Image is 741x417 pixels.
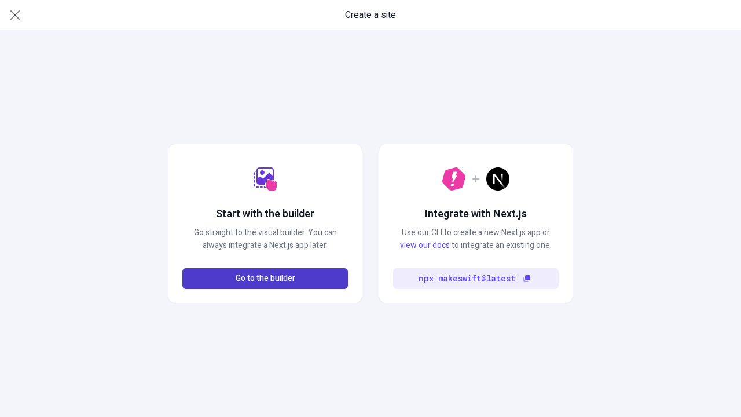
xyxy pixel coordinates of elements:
h2: Integrate with Next.js [425,207,527,222]
p: Use our CLI to create a new Next.js app or to integrate an existing one. [393,226,559,252]
h2: Start with the builder [216,207,314,222]
code: npx makeswift@latest [419,272,515,285]
button: Go to the builder [182,268,348,289]
a: view our docs [400,239,450,251]
span: Go to the builder [236,272,295,285]
p: Go straight to the visual builder. You can always integrate a Next.js app later. [182,226,348,252]
span: Create a site [345,8,396,22]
